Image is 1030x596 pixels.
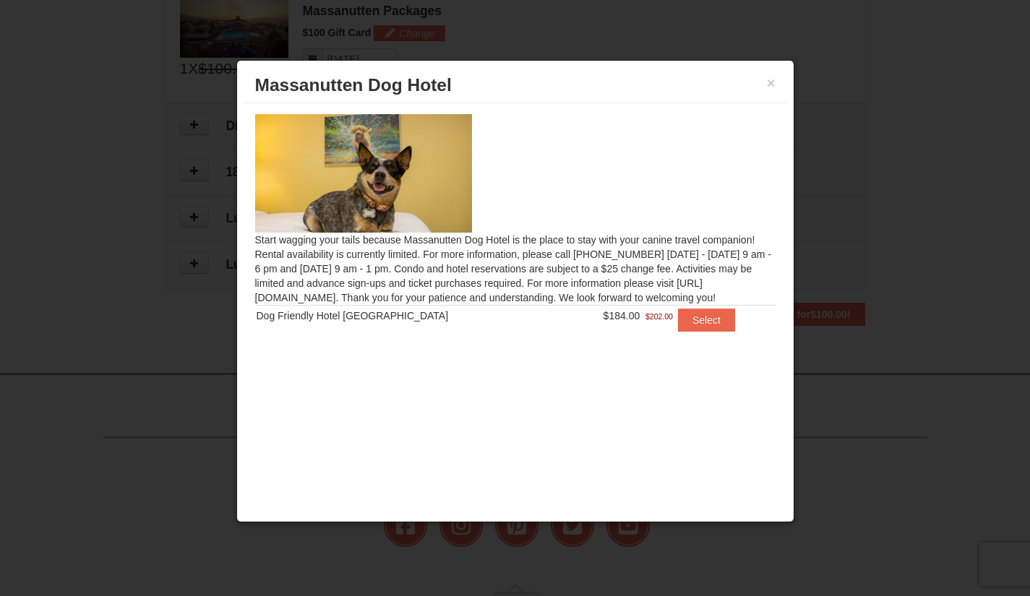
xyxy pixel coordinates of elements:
[255,114,472,233] img: 27428181-5-81c892a3.jpg
[767,76,776,90] button: ×
[645,309,673,324] span: $202.00
[255,75,452,95] span: Massanutten Dog Hotel
[678,308,735,332] button: Select
[257,308,559,323] div: Dog Friendly Hotel [GEOGRAPHIC_DATA]
[604,310,640,321] span: $184.00
[244,103,786,360] div: Start wagging your tails because Massanutten Dog Hotel is the place to stay with your canine trav...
